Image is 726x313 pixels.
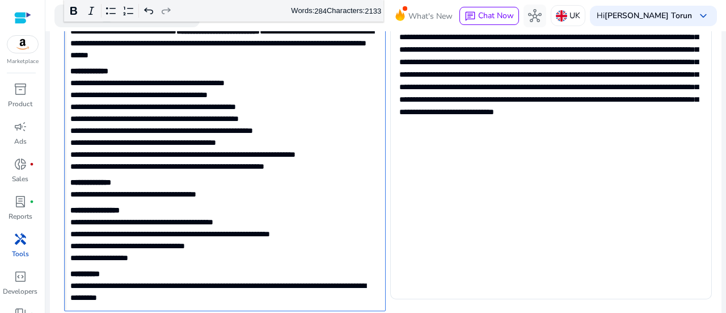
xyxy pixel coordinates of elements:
p: Ads [14,136,27,147]
label: 2133 [365,6,381,15]
p: Hi [597,12,692,20]
span: keyboard_arrow_down [697,9,710,23]
span: handyman [14,232,27,246]
span: campaign [14,120,27,133]
span: chat [465,11,476,22]
p: Developers [3,286,37,297]
img: uk.svg [556,10,567,22]
span: fiber_manual_record [29,199,34,204]
span: fiber_manual_record [29,162,34,166]
b: [PERSON_NAME] Torun [605,10,692,21]
span: donut_small [14,157,27,171]
p: Product [8,99,32,109]
button: hub [524,5,546,27]
span: inventory_2 [14,82,27,96]
span: search [64,9,77,23]
span: What's New [408,6,453,26]
span: code_blocks [14,270,27,283]
img: amazon.svg [7,36,38,53]
p: Tools [12,249,29,259]
p: Reports [9,211,32,222]
button: chatChat Now [459,7,519,25]
span: hub [528,9,542,23]
p: Marketplace [7,57,39,66]
span: lab_profile [14,195,27,208]
span: Chat Now [478,10,514,21]
p: UK [569,6,580,26]
p: Sales [12,174,28,184]
label: 284 [314,6,327,15]
div: Words: Characters: [291,4,381,18]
